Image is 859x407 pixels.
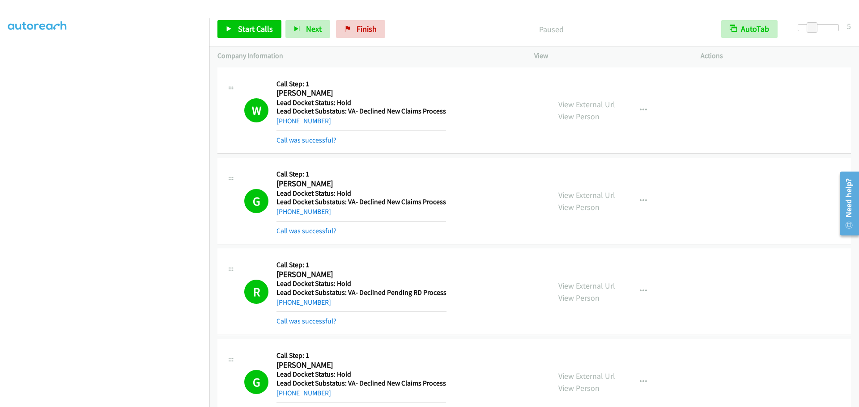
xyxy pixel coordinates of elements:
a: Call was successful? [276,317,336,325]
span: Start Calls [238,24,273,34]
p: Actions [701,50,851,61]
h5: Lead Docket Status: Hold [276,98,446,107]
h5: Lead Docket Status: Hold [276,279,447,288]
span: Next [306,24,322,34]
h1: G [244,189,268,213]
h5: Lead Docket Substatus: VA- Declined New Claims Process [276,197,446,206]
p: Paused [397,23,705,35]
h5: Call Step: 1 [276,351,446,360]
a: View External Url [558,99,615,109]
div: 5 [847,20,851,32]
h2: [PERSON_NAME] [276,88,443,98]
a: Call was successful? [276,227,336,235]
a: View Person [558,111,600,122]
h1: R [244,280,268,304]
a: View Person [558,202,600,212]
a: [PHONE_NUMBER] [276,117,331,125]
h1: W [244,98,268,122]
a: View Person [558,293,600,303]
h5: Lead Docket Substatus: VA- Declined New Claims Process [276,379,446,388]
h1: G [244,370,268,394]
a: View External Url [558,371,615,381]
p: Company Information [217,50,518,61]
h5: Lead Docket Substatus: VA- Declined Pending RD Process [276,288,447,297]
p: View [534,50,685,61]
a: View Person [558,383,600,393]
h2: [PERSON_NAME] [276,360,443,370]
a: [PHONE_NUMBER] [276,389,331,397]
a: [PHONE_NUMBER] [276,207,331,216]
h5: Call Step: 1 [276,80,446,88]
a: View External Url [558,190,615,200]
a: Call was successful? [276,136,336,144]
h5: Call Step: 1 [276,170,446,179]
h2: [PERSON_NAME] [276,179,443,189]
h5: Lead Docket Status: Hold [276,370,446,379]
a: View External Url [558,281,615,291]
span: Finish [357,24,377,34]
h2: [PERSON_NAME] [276,269,443,280]
a: Finish [336,20,385,38]
button: Next [285,20,330,38]
h5: Call Step: 1 [276,260,447,269]
h5: Lead Docket Substatus: VA- Declined New Claims Process [276,107,446,116]
iframe: Resource Center [833,168,859,239]
a: [PHONE_NUMBER] [276,298,331,306]
h5: Lead Docket Status: Hold [276,189,446,198]
button: AutoTab [721,20,778,38]
a: Start Calls [217,20,281,38]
